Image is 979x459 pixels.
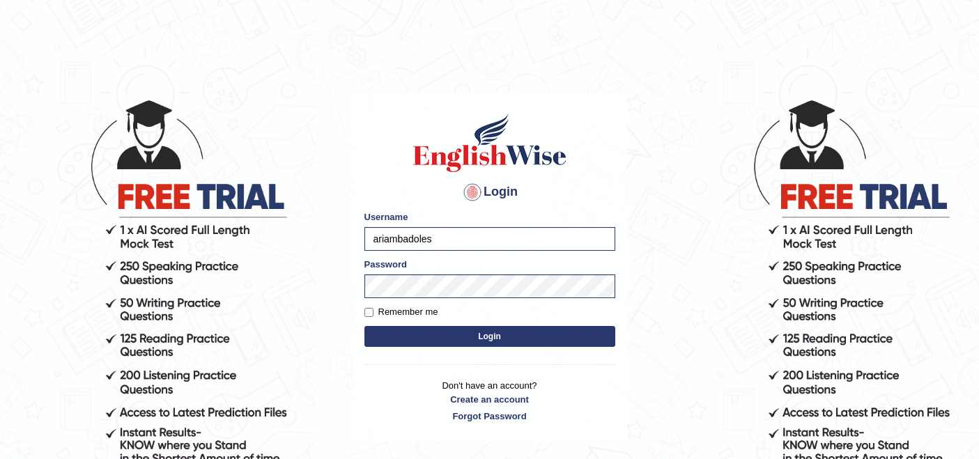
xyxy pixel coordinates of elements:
[364,326,615,347] button: Login
[364,308,373,317] input: Remember me
[364,379,615,422] p: Don't have an account?
[364,181,615,203] h4: Login
[364,410,615,423] a: Forgot Password
[364,258,407,271] label: Password
[364,210,408,224] label: Username
[410,111,569,174] img: Logo of English Wise sign in for intelligent practice with AI
[364,305,438,319] label: Remember me
[364,393,615,406] a: Create an account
